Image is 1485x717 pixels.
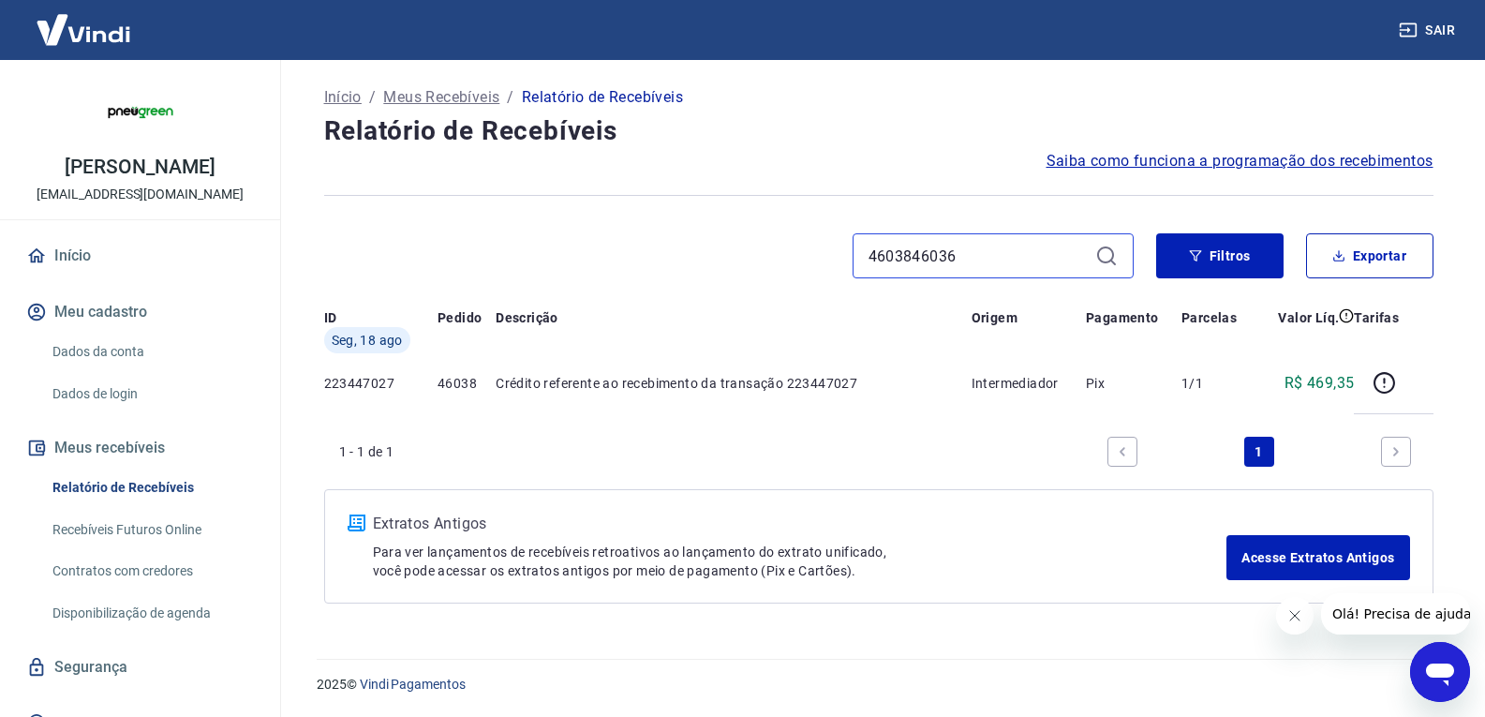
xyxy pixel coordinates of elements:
[373,513,1227,535] p: Extratos Antigos
[1321,593,1470,635] iframe: Mensagem da empresa
[1047,150,1433,172] a: Saiba como funciona a programação dos recebimentos
[324,86,362,109] a: Início
[972,308,1017,327] p: Origem
[22,427,258,469] button: Meus recebíveis
[1278,308,1339,327] p: Valor Líq.
[438,374,496,393] p: 46038
[383,86,499,109] a: Meus Recebíveis
[22,1,144,58] img: Vindi
[339,442,394,461] p: 1 - 1 de 1
[11,13,157,28] span: Olá! Precisa de ajuda?
[22,235,258,276] a: Início
[1285,372,1355,395] p: R$ 469,35
[45,552,258,590] a: Contratos com credores
[373,543,1227,580] p: Para ver lançamentos de recebíveis retroativos ao lançamento do extrato unificado, você pode aces...
[1244,437,1274,467] a: Page 1 is your current page
[324,112,1433,150] h4: Relatório de Recebíveis
[360,677,466,692] a: Vindi Pagamentos
[1381,437,1411,467] a: Next page
[65,157,215,177] p: [PERSON_NAME]
[22,647,258,688] a: Segurança
[1306,233,1433,278] button: Exportar
[496,308,558,327] p: Descrição
[45,511,258,549] a: Recebíveis Futuros Online
[522,86,683,109] p: Relatório de Recebíveis
[1354,308,1399,327] p: Tarifas
[1181,374,1255,393] p: 1/1
[1086,374,1181,393] p: Pix
[45,594,258,633] a: Disponibilização de agenda
[1181,308,1237,327] p: Parcelas
[1156,233,1284,278] button: Filtros
[438,308,482,327] p: Pedido
[869,242,1088,270] input: Busque pelo número do pedido
[45,469,258,507] a: Relatório de Recebíveis
[972,374,1087,393] p: Intermediador
[369,86,376,109] p: /
[496,374,971,393] p: Crédito referente ao recebimento da transação 223447027
[1410,642,1470,702] iframe: Botão para abrir a janela de mensagens
[1226,535,1409,580] a: Acesse Extratos Antigos
[507,86,513,109] p: /
[1107,437,1137,467] a: Previous page
[1395,13,1463,48] button: Sair
[45,333,258,371] a: Dados da conta
[324,374,438,393] p: 223447027
[1276,597,1314,635] iframe: Fechar mensagem
[37,185,244,204] p: [EMAIL_ADDRESS][DOMAIN_NAME]
[332,331,403,350] span: Seg, 18 ago
[103,75,178,150] img: 36b89f49-da00-4180-b331-94a16d7a18d9.jpeg
[348,515,365,531] img: ícone
[22,291,258,333] button: Meu cadastro
[1086,308,1159,327] p: Pagamento
[45,375,258,413] a: Dados de login
[1100,429,1418,474] ul: Pagination
[324,308,337,327] p: ID
[317,675,1440,695] p: 2025 ©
